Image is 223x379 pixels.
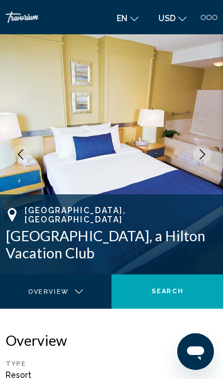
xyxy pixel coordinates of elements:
iframe: Button to launch messaging window [177,333,214,370]
span: [GEOGRAPHIC_DATA], [GEOGRAPHIC_DATA] [25,206,217,224]
span: Search [152,288,184,295]
button: Next image [193,145,212,163]
a: Travorium [6,11,99,23]
div: Type [6,360,206,368]
button: Change currency [153,10,192,26]
span: en [117,14,128,23]
span: USD [158,14,176,23]
button: Change language [111,10,144,26]
button: Search [111,274,223,309]
button: Previous image [11,145,30,163]
h2: Overview [6,332,217,349]
h1: [GEOGRAPHIC_DATA], a Hilton Vacation Club [6,227,217,261]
